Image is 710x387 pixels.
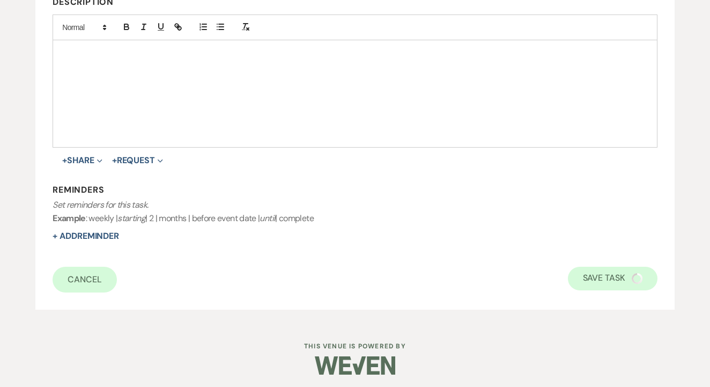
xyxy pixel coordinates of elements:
[53,184,657,196] h3: Reminders
[315,347,395,384] img: Weven Logo
[632,273,642,284] img: loading spinner
[112,156,117,165] span: +
[53,267,117,293] a: Cancel
[53,198,657,225] p: : weekly | | 2 | months | before event date | | complete
[62,156,102,165] button: Share
[53,213,86,224] b: Example
[112,156,163,165] button: Request
[62,156,67,165] span: +
[260,213,275,224] i: until
[117,213,145,224] i: starting
[53,232,119,240] button: + AddReminder
[53,199,148,210] i: Set reminders for this task.
[568,267,657,290] button: Save Task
